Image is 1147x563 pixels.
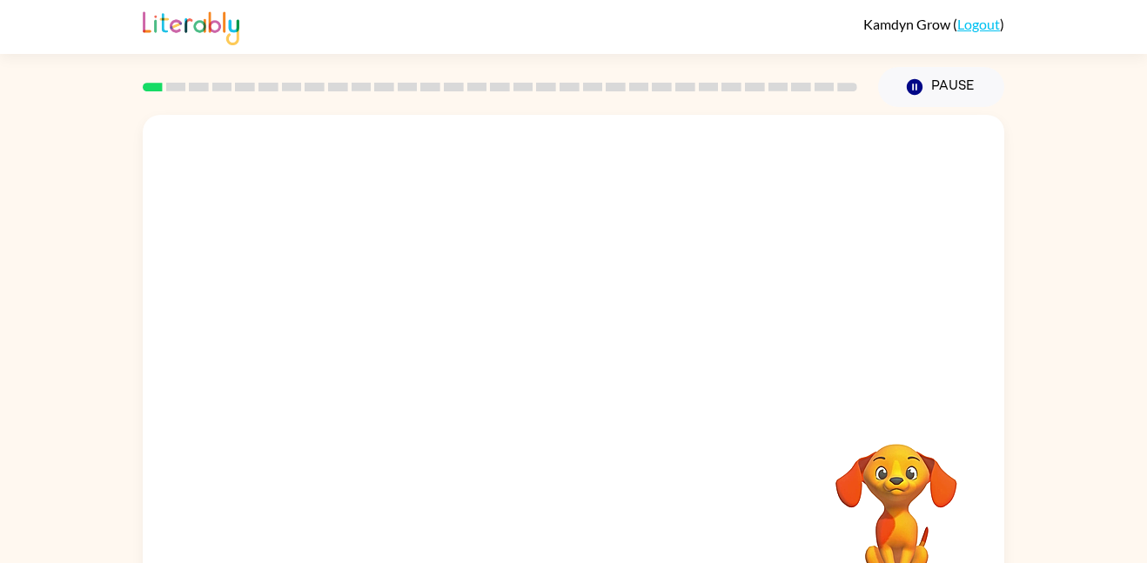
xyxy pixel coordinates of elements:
[878,67,1004,107] button: Pause
[863,16,953,32] span: Kamdyn Grow
[143,7,239,45] img: Literably
[957,16,1000,32] a: Logout
[863,16,1004,32] div: ( )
